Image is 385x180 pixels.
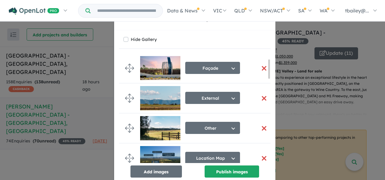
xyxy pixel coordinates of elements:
[140,146,180,170] img: ARIA%20Hunter%20Valley%20Estate%20-%20Rothbury___1728361433.jpg
[140,86,180,110] img: ARIA%20Hunter%20Valley%20Estate%20-%20Rothbury___1756691329.jpg
[140,56,180,80] img: ARIA%20Hunter%20Valley%20Estate%20-%20Rothbury___1732859415.jpg
[185,62,240,74] button: Façade
[185,152,240,164] button: Location Map
[131,35,157,44] label: Hide Gallery
[345,8,369,14] span: tbailey@...
[125,124,134,133] img: drag.svg
[130,165,182,178] button: Add images
[9,7,59,15] img: Openlot PRO Logo White
[140,116,180,140] img: ARIA%20Hunter%20Valley%20Estate%20-%20Rothbury___1756691661.jpg
[205,165,259,178] button: Publish images
[92,4,161,17] input: Try estate name, suburb, builder or developer
[125,64,134,73] img: drag.svg
[125,94,134,103] img: drag.svg
[185,92,240,104] button: External
[185,122,240,134] button: Other
[125,154,134,163] img: drag.svg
